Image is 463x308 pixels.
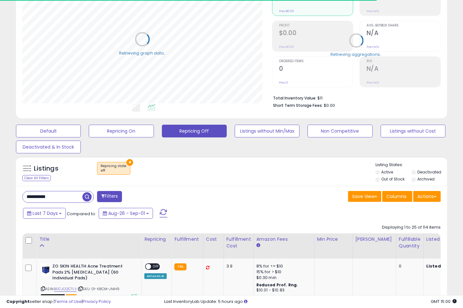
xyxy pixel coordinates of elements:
[16,141,81,153] button: Deactivated & In Stock
[235,125,300,137] button: Listings without Min/Max
[381,125,445,137] button: Listings without Cost
[6,298,30,304] strong: Copyright
[330,51,382,57] div: Retrieving aggregations..
[119,50,166,56] div: Retrieving graph data..
[16,125,81,137] button: Default
[89,125,154,137] button: Repricing On
[6,299,111,305] div: seller snap | |
[307,125,372,137] button: Non Competitive
[162,125,227,137] button: Repricing Off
